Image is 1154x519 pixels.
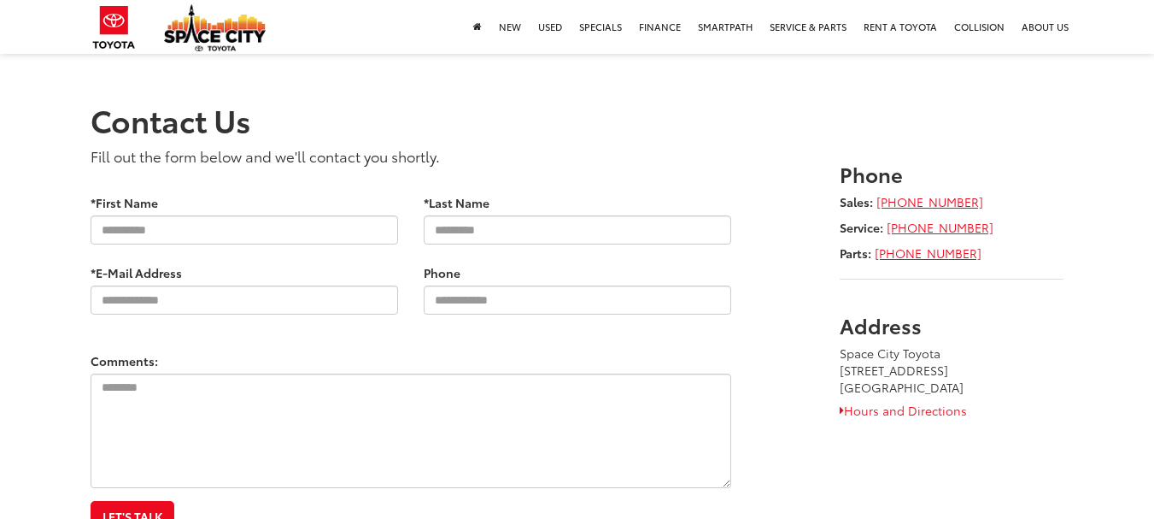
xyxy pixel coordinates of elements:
a: Hours and Directions [840,402,967,419]
h3: Address [840,314,1064,336]
a: [PHONE_NUMBER] [887,219,993,236]
label: Phone [424,264,460,281]
label: *First Name [91,194,158,211]
img: Space City Toyota [164,4,267,51]
label: *E-Mail Address [91,264,182,281]
label: *Last Name [424,194,489,211]
strong: Service: [840,219,883,236]
address: Space City Toyota [STREET_ADDRESS] [GEOGRAPHIC_DATA] [840,345,1064,396]
strong: Sales: [840,193,873,210]
label: Comments: [91,352,158,369]
p: Fill out the form below and we'll contact you shortly. [91,145,731,166]
a: [PHONE_NUMBER] [875,245,981,262]
h3: Phone [840,162,1064,185]
h1: Contact Us [91,103,1064,137]
strong: Parts: [840,245,871,262]
a: [PHONE_NUMBER] [876,193,983,210]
